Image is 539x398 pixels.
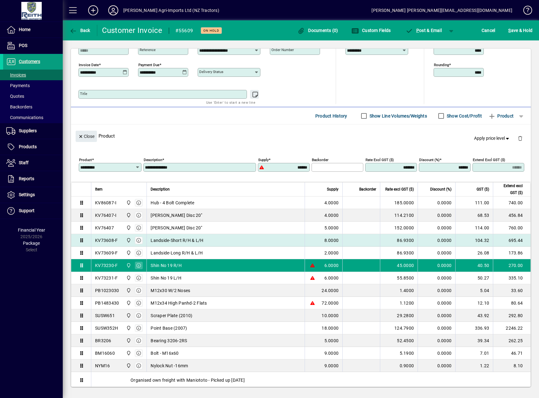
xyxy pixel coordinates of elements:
[324,212,339,218] span: 4.0000
[384,237,414,244] div: 86.9300
[315,111,347,121] span: Product History
[493,196,531,209] td: 740.00
[151,275,181,281] span: Shin No 19 L/H
[384,338,414,344] div: 52.4500
[324,237,339,244] span: 8.0000
[513,135,528,141] app-page-header-button: Delete
[258,158,269,162] mat-label: Supply
[474,135,510,142] span: Apply price level
[493,359,531,372] td: 8.10
[384,350,414,356] div: 5.1900
[18,228,45,233] span: Financial Year
[455,322,493,334] td: 336.93
[125,212,132,219] span: Ashburton
[95,363,110,369] div: NYM16
[125,325,132,332] span: Ashburton
[485,110,517,122] button: Product
[359,186,376,193] span: Backorder
[497,182,523,196] span: Extend excl GST ($)
[322,325,339,331] span: 18.0000
[350,25,392,36] button: Custom Fields
[384,325,414,331] div: 124.7900
[312,158,328,162] mat-label: Backorder
[513,131,528,146] button: Delete
[103,5,123,16] button: Profile
[418,247,455,259] td: 0.0000
[493,322,531,334] td: 2246.22
[324,363,339,369] span: 9.0000
[455,247,493,259] td: 26.08
[125,199,132,206] span: Ashburton
[95,212,116,218] div: KV76407-I
[3,38,63,54] a: POS
[151,363,188,369] span: Nylock Nut -16mm
[418,222,455,234] td: 0.0000
[151,312,192,319] span: Scraper Plate (2010)
[418,334,455,347] td: 0.0000
[95,250,118,256] div: KV73609-F
[327,186,339,193] span: Supply
[455,259,493,272] td: 40.50
[519,1,531,22] a: Knowledge Base
[455,359,493,372] td: 1.22
[455,272,493,284] td: 50.27
[455,309,493,322] td: 43.92
[402,25,445,36] button: Post & Email
[366,158,394,162] mat-label: Rate excl GST ($)
[123,5,219,15] div: [PERSON_NAME] Agri-Imports Ltd (NZ Tractors)
[384,250,414,256] div: 86.9300
[384,200,414,206] div: 185.0000
[455,334,493,347] td: 39.34
[125,362,132,369] span: Ashburton
[19,192,35,197] span: Settings
[3,22,63,38] a: Home
[79,158,92,162] mat-label: Product
[488,111,514,121] span: Product
[297,28,338,33] span: Documents (0)
[418,297,455,309] td: 0.0000
[125,300,132,306] span: Ashburton
[480,25,497,36] button: Cancel
[455,196,493,209] td: 111.00
[19,128,37,133] span: Suppliers
[125,262,132,269] span: Ashburton
[493,284,531,297] td: 33.60
[418,284,455,297] td: 0.0000
[384,212,414,218] div: 114.2100
[455,222,493,234] td: 114.00
[455,297,493,309] td: 12.10
[151,186,170,193] span: Description
[19,27,30,32] span: Home
[95,262,118,269] div: KV73230-F
[125,237,132,244] span: Ashburton
[508,28,511,33] span: S
[455,284,493,297] td: 5.04
[78,131,94,142] span: Close
[3,187,63,203] a: Settings
[324,225,339,231] span: 5.0000
[125,287,132,294] span: Ashburton
[493,209,531,222] td: 456.84
[296,25,340,36] button: Documents (0)
[384,312,414,319] div: 29.2800
[418,259,455,272] td: 0.0000
[434,63,449,67] mat-label: Rounding
[68,25,92,36] button: Back
[125,224,132,231] span: Ashburton
[455,234,493,247] td: 104.32
[418,234,455,247] td: 0.0000
[455,209,493,222] td: 68.53
[19,176,34,181] span: Reports
[322,287,339,294] span: 24.0000
[493,309,531,322] td: 292.80
[493,334,531,347] td: 262.25
[508,25,532,35] span: ave & Hold
[493,222,531,234] td: 760.00
[418,196,455,209] td: 0.0000
[324,250,339,256] span: 2.0000
[76,131,97,142] button: Close
[493,259,531,272] td: 270.00
[482,25,495,35] span: Cancel
[446,113,482,119] label: Show Cost/Profit
[3,80,63,91] a: Payments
